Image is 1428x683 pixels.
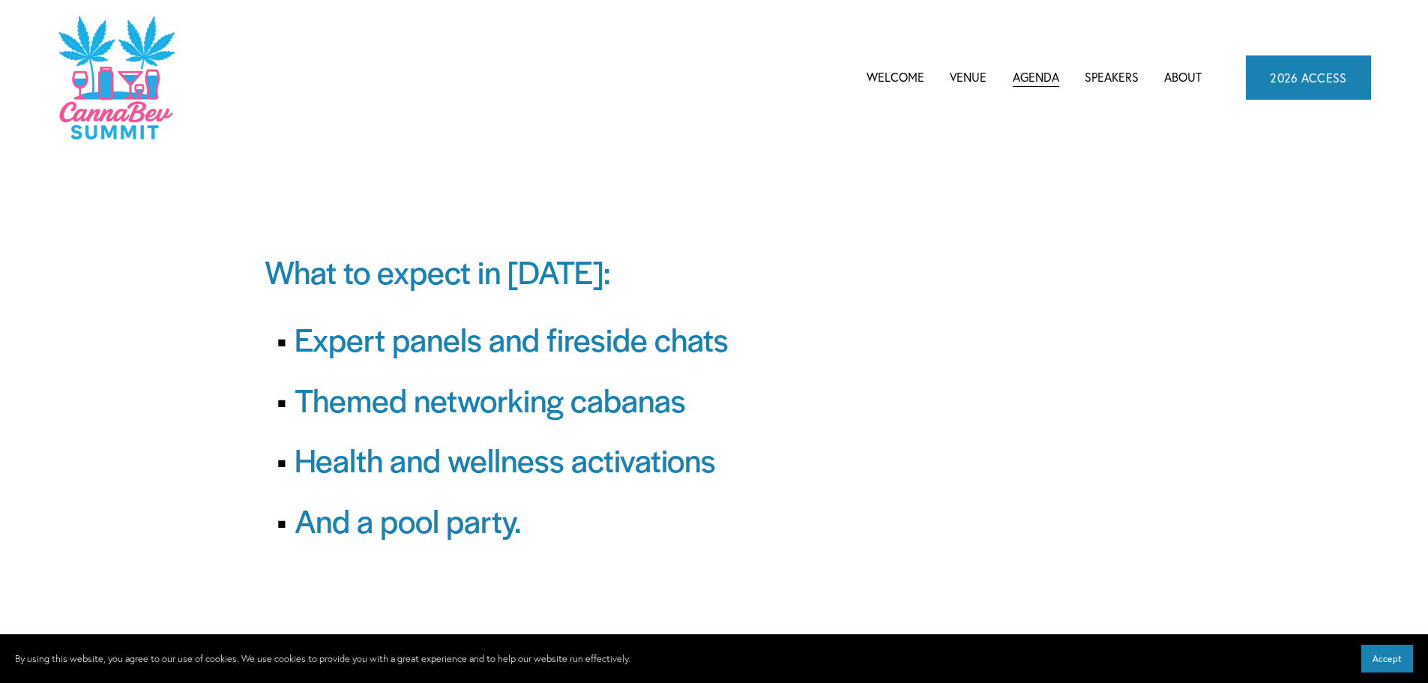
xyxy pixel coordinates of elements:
span: And a pool party. [295,498,522,542]
span: Themed networking cabanas [295,377,686,421]
span: What to expect in [DATE]: [265,249,611,293]
a: Venue [950,66,986,88]
span: Expert panels and fireside chats [295,316,729,361]
p: By using this website, you agree to our use of cookies. We use cookies to provide you with a grea... [15,651,630,667]
a: Welcome [867,66,924,88]
span: Accept [1373,653,1402,664]
span: Health and wellness activations [295,437,716,481]
a: About [1164,66,1202,88]
span: Agenda [1013,67,1059,88]
button: Accept [1361,645,1413,673]
a: 2026 ACCESS [1246,55,1371,99]
a: folder dropdown [1013,66,1059,88]
img: CannaDataCon [57,14,175,141]
a: Speakers [1085,66,1139,88]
